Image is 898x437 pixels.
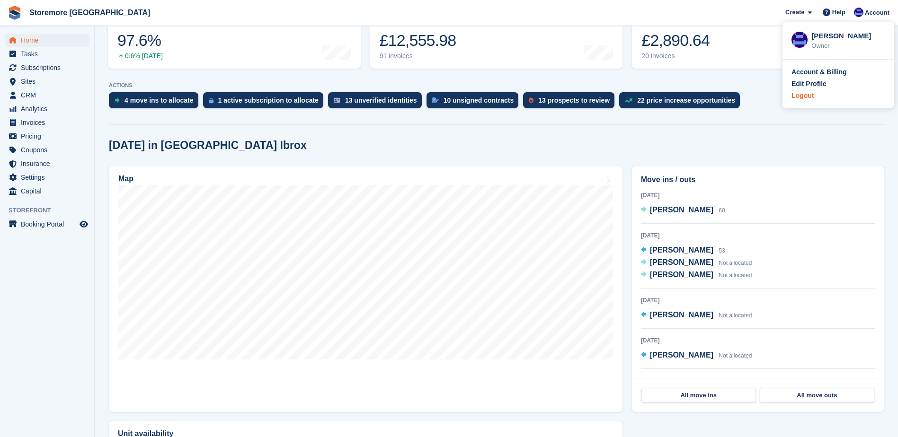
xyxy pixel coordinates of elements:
[118,175,133,183] h2: Map
[854,8,863,17] img: Angela
[328,92,427,113] a: 13 unverified identities
[5,34,89,47] a: menu
[5,157,89,170] a: menu
[5,88,89,102] a: menu
[811,31,885,39] div: [PERSON_NAME]
[21,88,78,102] span: CRM
[21,184,78,198] span: Capital
[719,312,752,319] span: Not allocated
[632,9,885,69] a: Awaiting payment £2,890.64 20 invoices
[124,96,194,104] div: 4 move ins to allocate
[5,143,89,157] a: menu
[650,246,713,254] span: [PERSON_NAME]
[21,218,78,231] span: Booking Portal
[641,52,710,60] div: 20 invoices
[538,96,610,104] div: 13 prospects to review
[641,376,875,385] div: [DATE]
[432,97,439,103] img: contract_signature_icon-13c848040528278c33f63329250d36e43548de30e8caae1d1a13099fd9432cc5.svg
[380,31,456,50] div: £12,555.98
[719,207,725,214] span: 60
[650,258,713,266] span: [PERSON_NAME]
[21,47,78,61] span: Tasks
[21,34,78,47] span: Home
[719,247,725,254] span: 53
[21,116,78,129] span: Invoices
[641,204,725,217] a: [PERSON_NAME] 60
[5,130,89,143] a: menu
[832,8,845,17] span: Help
[8,6,22,20] img: stora-icon-8386f47178a22dfd0bd8f6a31ec36ba5ce8667c1dd55bd0f319d3a0aa187defe.svg
[209,97,213,104] img: active_subscription_to_allocate_icon-d502201f5373d7db506a760aba3b589e785aa758c864c3986d89f69b8ff3...
[791,67,885,77] a: Account & Billing
[444,96,514,104] div: 10 unsigned contracts
[345,96,417,104] div: 13 unverified identities
[650,206,713,214] span: [PERSON_NAME]
[791,32,808,48] img: Angela
[380,52,456,60] div: 91 invoices
[791,91,885,101] a: Logout
[760,388,874,403] a: All move outs
[109,166,622,412] a: Map
[719,272,752,279] span: Not allocated
[641,31,710,50] div: £2,890.64
[78,218,89,230] a: Preview store
[523,92,619,113] a: 13 prospects to review
[719,260,752,266] span: Not allocated
[21,75,78,88] span: Sites
[719,352,752,359] span: Not allocated
[109,92,203,113] a: 4 move ins to allocate
[641,245,725,257] a: [PERSON_NAME] 53
[641,231,875,240] div: [DATE]
[117,31,163,50] div: 97.6%
[21,171,78,184] span: Settings
[117,52,163,60] div: 0.6% [DATE]
[21,130,78,143] span: Pricing
[625,98,632,103] img: price_increase_opportunities-93ffe204e8149a01c8c9dc8f82e8f89637d9d84a8eef4429ea346261dce0b2c0.svg
[5,171,89,184] a: menu
[641,388,756,403] a: All move ins
[791,79,885,89] a: Edit Profile
[641,296,875,305] div: [DATE]
[5,218,89,231] a: menu
[641,309,752,322] a: [PERSON_NAME] Not allocated
[370,9,623,69] a: Month-to-date sales £12,555.98 91 invoices
[427,92,524,113] a: 10 unsigned contracts
[637,96,735,104] div: 22 price increase opportunities
[791,91,814,101] div: Logout
[109,139,307,152] h2: [DATE] in [GEOGRAPHIC_DATA] Ibrox
[5,61,89,74] a: menu
[203,92,328,113] a: 1 active subscription to allocate
[641,336,875,345] div: [DATE]
[21,143,78,157] span: Coupons
[218,96,319,104] div: 1 active subscription to allocate
[9,206,94,215] span: Storefront
[650,351,713,359] span: [PERSON_NAME]
[791,79,827,89] div: Edit Profile
[5,184,89,198] a: menu
[811,41,885,51] div: Owner
[641,174,875,185] h2: Move ins / outs
[21,102,78,115] span: Analytics
[5,47,89,61] a: menu
[650,271,713,279] span: [PERSON_NAME]
[115,97,120,103] img: move_ins_to_allocate_icon-fdf77a2bb77ea45bf5b3d319d69a93e2d87916cf1d5bf7949dd705db3b84f3ca.svg
[785,8,804,17] span: Create
[26,5,154,20] a: Storemore [GEOGRAPHIC_DATA]
[5,102,89,115] a: menu
[5,75,89,88] a: menu
[109,82,884,88] p: ACTIONS
[21,157,78,170] span: Insurance
[641,350,752,362] a: [PERSON_NAME] Not allocated
[650,311,713,319] span: [PERSON_NAME]
[108,9,361,69] a: Occupancy 97.6% 0.6% [DATE]
[619,92,745,113] a: 22 price increase opportunities
[529,97,533,103] img: prospect-51fa495bee0391a8d652442698ab0144808aea92771e9ea1ae160a38d050c398.svg
[5,116,89,129] a: menu
[641,257,752,269] a: [PERSON_NAME] Not allocated
[334,97,340,103] img: verify_identity-adf6edd0f0f0b5bbfe63781bf79b02c33cf7c696d77639b501bdc392416b5a36.svg
[865,8,889,17] span: Account
[641,191,875,200] div: [DATE]
[641,269,752,281] a: [PERSON_NAME] Not allocated
[21,61,78,74] span: Subscriptions
[791,67,847,77] div: Account & Billing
